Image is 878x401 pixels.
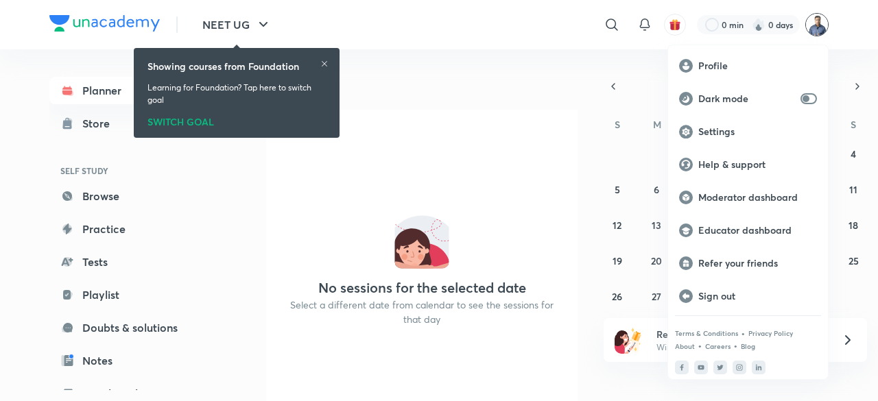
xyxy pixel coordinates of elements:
[698,257,817,269] p: Refer your friends
[675,329,738,337] a: Terms & Conditions
[698,339,702,352] div: •
[698,224,817,236] p: Educator dashboard
[741,327,746,339] div: •
[733,339,738,352] div: •
[698,93,795,105] p: Dark mode
[668,49,828,82] a: Profile
[675,342,695,350] a: About
[668,214,828,247] a: Educator dashboard
[668,115,828,148] a: Settings
[698,125,817,138] p: Settings
[698,60,817,72] p: Profile
[668,247,828,280] a: Refer your friends
[698,158,817,171] p: Help & support
[668,148,828,181] a: Help & support
[698,191,817,204] p: Moderator dashboard
[748,329,793,337] a: Privacy Policy
[741,342,755,350] a: Blog
[705,342,731,350] a: Careers
[668,181,828,214] a: Moderator dashboard
[698,290,817,302] p: Sign out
